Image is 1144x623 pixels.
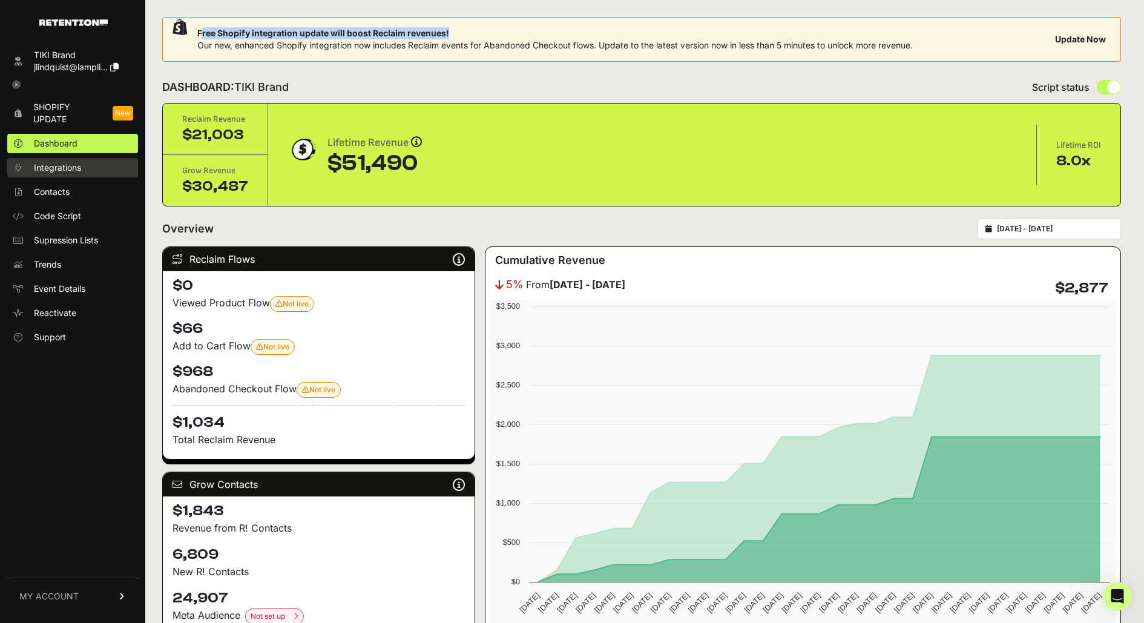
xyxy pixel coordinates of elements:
text: $2,500 [496,380,520,389]
text: [DATE] [837,591,860,615]
a: Event Details [7,279,138,298]
text: [DATE] [686,591,710,615]
div: $51,490 [327,151,422,176]
text: [DATE] [611,591,635,615]
div: Viewed Product Flow [173,295,465,312]
span: jlindquist@lampli... [34,62,108,72]
span: New [113,106,133,120]
span: MY ACCOUNT [19,590,79,602]
span: Contacts [34,186,70,198]
span: Our new, enhanced Shopify integration now includes Reclaim events for Abandoned Checkout flows. U... [197,40,913,50]
text: [DATE] [761,591,785,615]
span: Support [34,331,66,343]
div: Reclaim Flows [163,247,475,271]
text: [DATE] [705,591,729,615]
text: [DATE] [892,591,916,615]
h4: $1,843 [173,501,465,521]
text: $3,500 [496,302,520,311]
text: [DATE] [1042,591,1066,615]
text: [DATE] [967,591,991,615]
text: [DATE] [1024,591,1047,615]
a: Dashboard [7,134,138,153]
p: Total Reclaim Revenue [173,432,465,447]
text: $2,000 [496,420,520,429]
span: From [526,277,625,292]
text: [DATE] [930,591,953,615]
a: Support [7,328,138,347]
img: dollar-coin-05c43ed7efb7bc0c12610022525b4bbbb207c7efeef5aecc26f025e68dcafac9.png [288,134,318,165]
span: Supression Lists [34,234,98,246]
a: Shopify Update New [7,97,138,129]
div: $21,003 [182,125,248,145]
text: [DATE] [1080,591,1103,615]
text: [DATE] [873,591,897,615]
span: Not live [256,342,289,351]
div: $30,487 [182,177,248,196]
text: [DATE] [818,591,841,615]
span: Event Details [34,283,85,295]
h2: Overview [162,220,214,237]
text: [DATE] [948,591,972,615]
div: Reclaim Revenue [182,113,248,125]
a: Reactivate [7,303,138,323]
text: $1,500 [496,459,520,468]
img: Retention.com [39,19,108,26]
text: [DATE] [855,591,878,615]
text: [DATE] [537,591,560,615]
span: Code Script [34,210,81,222]
div: 8.0x [1056,151,1101,171]
span: TIKI Brand [234,81,289,93]
a: Supression Lists [7,231,138,250]
strong: [DATE] - [DATE] [550,279,625,291]
text: $1,000 [496,498,520,507]
h4: $66 [173,319,465,338]
text: [DATE] [1005,591,1028,615]
span: Integrations [34,162,81,174]
text: $0 [511,577,520,586]
span: Script status [1032,80,1090,94]
div: Lifetime ROI [1056,139,1101,151]
a: Trends [7,255,138,274]
span: Dashboard [34,137,77,150]
text: [DATE] [780,591,804,615]
span: Not live [302,385,335,394]
span: 5% [506,276,524,293]
h2: DASHBOARD: [162,79,289,96]
div: Abandoned Checkout Flow [173,381,465,398]
text: [DATE] [911,591,935,615]
text: [DATE] [986,591,1010,615]
h3: Cumulative Revenue [495,252,605,269]
text: [DATE] [518,591,542,615]
text: [DATE] [799,591,823,615]
span: Not live [275,299,309,308]
span: Free Shopify integration update will boost Reclaim revenues! [197,27,913,39]
text: [DATE] [593,591,616,615]
div: Add to Cart Flow [173,338,465,355]
h4: $968 [173,362,465,381]
iframe: Intercom live chat [1103,582,1132,611]
text: $3,000 [496,341,520,350]
a: Code Script [7,206,138,226]
h4: $2,877 [1055,279,1108,298]
text: [DATE] [724,591,748,615]
a: TIKI Brand jlindquist@lampli... [7,45,138,77]
span: Trends [34,259,61,271]
div: Grow Revenue [182,165,248,177]
text: [DATE] [630,591,654,615]
p: Revenue from R! Contacts [173,521,465,535]
h4: 24,907 [173,588,465,608]
text: $500 [503,538,520,547]
div: TIKI Brand [34,49,119,61]
h4: $0 [173,276,465,295]
div: Grow Contacts [163,472,475,496]
text: [DATE] [1061,591,1085,615]
p: New R! Contacts [173,564,465,579]
span: Shopify Update [33,101,103,125]
div: Lifetime Revenue [327,134,422,151]
text: [DATE] [556,591,579,615]
text: [DATE] [574,591,597,615]
h4: 6,809 [173,545,465,564]
button: Update Now [1050,28,1111,50]
a: Integrations [7,158,138,177]
h4: $1,034 [173,405,465,432]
